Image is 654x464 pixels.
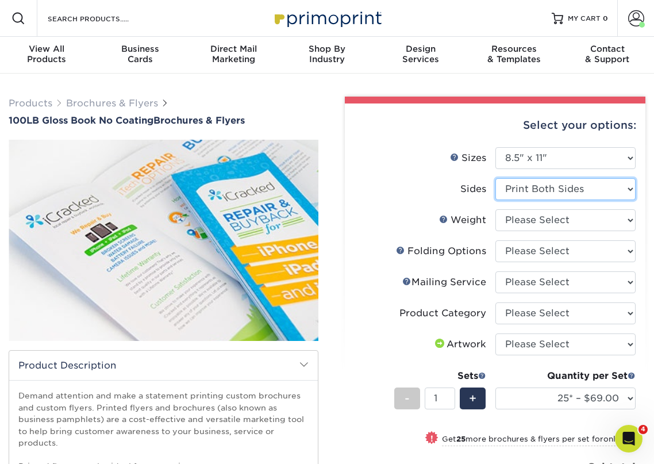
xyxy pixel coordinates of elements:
[439,213,486,227] div: Weight
[280,37,374,74] a: Shop ByIndustry
[3,429,98,460] iframe: Google Customer Reviews
[9,133,318,348] img: 100LB Gloss Book<br/>No Coating 01
[467,37,561,74] a: Resources& Templates
[402,275,486,289] div: Mailing Service
[456,435,466,443] strong: 25
[469,390,476,407] span: +
[460,182,486,196] div: Sides
[280,44,374,54] span: Shop By
[9,115,153,126] span: 100LB Gloss Book No Coating
[9,115,318,126] a: 100LB Gloss Book No CoatingBrochures & Flyers
[568,14,601,24] span: MY CART
[603,14,608,22] span: 0
[396,244,486,258] div: Folding Options
[47,11,159,25] input: SEARCH PRODUCTS.....
[374,44,467,54] span: Design
[603,435,636,443] span: only
[405,390,410,407] span: -
[442,435,636,446] small: Get more brochures & flyers per set for
[66,98,158,109] a: Brochures & Flyers
[467,44,561,54] span: Resources
[270,6,384,30] img: Primoprint
[187,44,280,54] span: Direct Mail
[94,44,187,64] div: Cards
[94,44,187,54] span: Business
[354,103,636,147] div: Select your options:
[467,44,561,64] div: & Templates
[615,425,643,453] iframe: Intercom live chat
[9,351,318,380] h2: Product Description
[399,306,486,320] div: Product Category
[187,44,280,64] div: Marketing
[9,115,318,126] h1: Brochures & Flyers
[638,425,648,434] span: 4
[433,338,486,351] div: Artwork
[560,44,654,64] div: & Support
[187,37,280,74] a: Direct MailMarketing
[280,44,374,64] div: Industry
[374,44,467,64] div: Services
[374,37,467,74] a: DesignServices
[94,37,187,74] a: BusinessCards
[495,369,636,383] div: Quantity per Set
[450,151,486,165] div: Sizes
[560,37,654,74] a: Contact& Support
[560,44,654,54] span: Contact
[394,369,486,383] div: Sets
[430,432,433,444] span: !
[9,98,52,109] a: Products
